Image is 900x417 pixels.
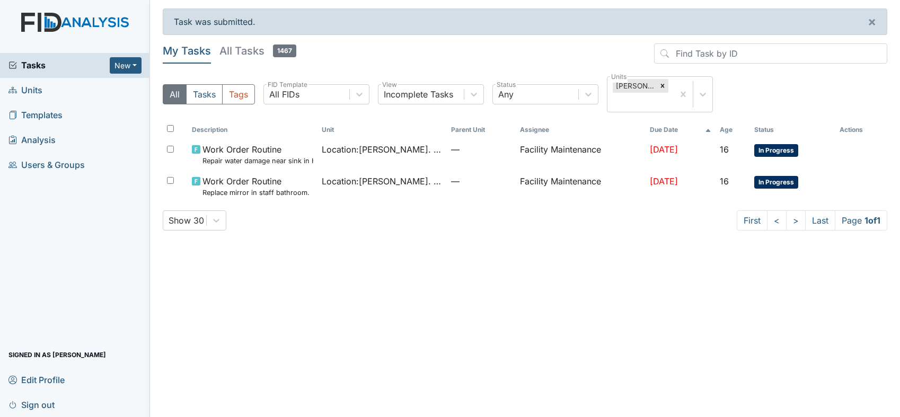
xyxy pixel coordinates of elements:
span: [DATE] [650,176,678,187]
div: Task was submitted. [163,8,887,35]
span: In Progress [754,176,798,189]
div: All FIDs [269,88,299,101]
a: Tasks [8,59,110,72]
a: < [767,210,787,230]
button: New [110,57,142,74]
th: Toggle SortBy [750,121,835,139]
span: Templates [8,107,63,123]
span: Users & Groups [8,157,85,173]
span: [DATE] [650,144,678,155]
th: Assignee [516,121,645,139]
th: Toggle SortBy [188,121,317,139]
span: Analysis [8,132,56,148]
span: 16 [720,144,729,155]
span: × [868,14,876,29]
a: > [786,210,806,230]
input: Toggle All Rows Selected [167,125,174,132]
button: Tags [222,84,255,104]
span: 1467 [273,45,296,57]
button: Tasks [186,84,223,104]
span: Sign out [8,396,55,413]
span: Units [8,82,42,99]
span: — [451,175,511,188]
th: Toggle SortBy [317,121,447,139]
span: Location : [PERSON_NAME]. ICF [322,143,443,156]
td: Facility Maintenance [516,171,645,202]
th: Toggle SortBy [447,121,516,139]
td: Facility Maintenance [516,139,645,170]
span: Work Order Routine Replace mirror in staff bathroom. [202,175,310,198]
div: Incomplete Tasks [384,88,453,101]
div: [PERSON_NAME]. ICF [613,79,657,93]
a: First [737,210,767,230]
input: Find Task by ID [654,43,887,64]
button: × [857,9,887,34]
span: 16 [720,176,729,187]
a: Last [805,210,835,230]
span: — [451,143,511,156]
span: In Progress [754,144,798,157]
h5: My Tasks [163,43,211,58]
div: Type filter [163,84,255,104]
span: Work Order Routine Repair water damage near sink in HC bathroom. [202,143,313,166]
span: Edit Profile [8,371,65,388]
div: Show 30 [169,214,204,227]
strong: 1 of 1 [864,215,880,226]
div: Any [498,88,514,101]
th: Toggle SortBy [716,121,750,139]
h5: All Tasks [219,43,296,58]
small: Replace mirror in staff bathroom. [202,188,310,198]
span: Location : [PERSON_NAME]. ICF [322,175,443,188]
span: Signed in as [PERSON_NAME] [8,347,106,363]
th: Toggle SortBy [646,121,716,139]
nav: task-pagination [737,210,887,230]
button: All [163,84,187,104]
span: Page [835,210,887,230]
small: Repair water damage near sink in HC bathroom. [202,156,313,166]
th: Actions [835,121,887,139]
